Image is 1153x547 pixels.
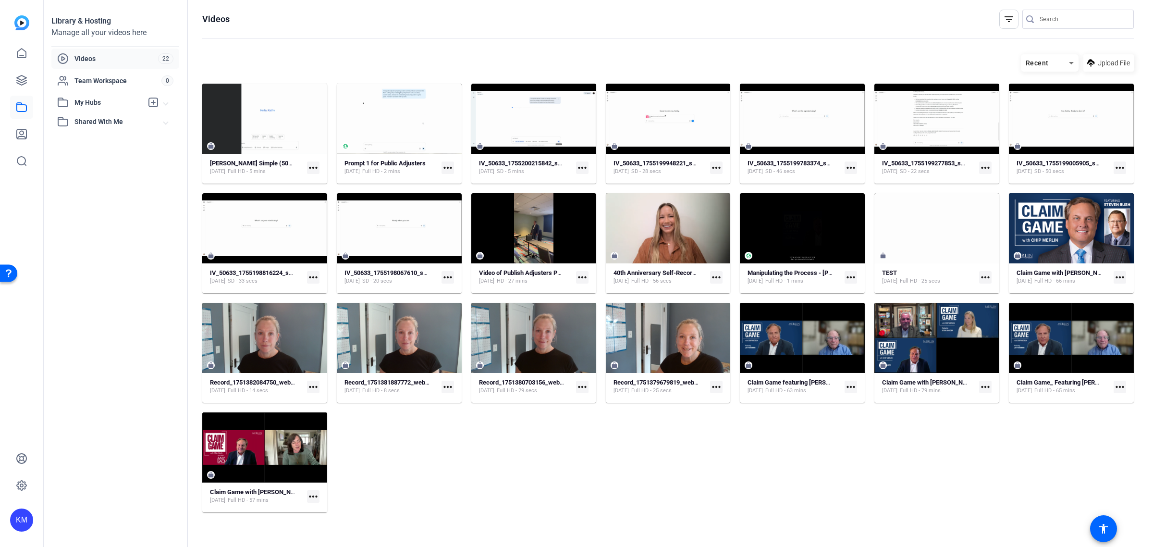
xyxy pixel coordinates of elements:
button: Upload File [1083,54,1134,72]
strong: Record_1751379679819_webcam [613,379,706,386]
mat-icon: accessibility [1098,523,1109,535]
a: Claim Game with [PERSON_NAME] Featuring [PERSON_NAME][DATE]Full HD - 66 mins [1017,269,1110,285]
a: IV_50633_1755199948221_screen[DATE]SD - 28 secs [613,160,707,175]
strong: IV_50633_1755199277853_screen [882,160,977,167]
span: Full HD - 79 mins [900,387,941,395]
mat-expansion-panel-header: Shared With Me [51,112,179,131]
span: Upload File [1097,58,1130,68]
strong: IV_50633_1755199783374_screen [748,160,842,167]
span: Full HD - 25 secs [631,387,672,395]
span: [DATE] [1017,387,1032,395]
span: Recent [1026,59,1049,67]
span: 22 [158,53,173,64]
a: Video of Publish Adjusters Public Success Summit[DATE]HD - 27 mins [479,269,572,285]
mat-icon: more_horiz [979,162,992,174]
span: SD - 28 secs [631,168,661,175]
span: [DATE] [1017,168,1032,175]
a: Manipulating the Process - [PERSON_NAME] Claim Game[DATE]Full HD - 1 mins [748,269,841,285]
strong: IV_50633_1755200215842_screen [479,160,574,167]
span: My Hubs [74,98,143,108]
span: Full HD - 66 mins [1034,277,1075,285]
span: SD - 22 secs [900,168,930,175]
a: IV_50633_1755198816224_screen[DATE]SD - 33 secs [210,269,303,285]
strong: Record_1751382084750_webcam [210,379,303,386]
span: Full HD - 57 mins [228,497,269,504]
span: Full HD - 14 secs [228,387,268,395]
a: IV_50633_1755198067610_screen[DATE]SD - 20 secs [344,269,438,285]
div: Library & Hosting [51,15,179,27]
span: [DATE] [1017,277,1032,285]
mat-icon: more_horiz [710,271,723,284]
mat-icon: more_horiz [442,271,454,284]
a: IV_50633_1755199005905_screen[DATE]SD - 50 secs [1017,160,1110,175]
mat-icon: more_horiz [845,271,857,284]
mat-icon: more_horiz [576,271,589,284]
mat-icon: more_horiz [442,162,454,174]
span: Full HD - 65 mins [1034,387,1075,395]
span: SD - 20 secs [362,277,392,285]
strong: Record_1751380703156_webcam [479,379,572,386]
strong: TEST [882,269,897,276]
span: [DATE] [479,277,494,285]
span: [DATE] [613,168,629,175]
mat-expansion-panel-header: My Hubs [51,93,179,112]
span: Full HD - 25 secs [900,277,940,285]
span: HD - 27 mins [497,277,527,285]
a: Record_1751379679819_webcam[DATE]Full HD - 25 secs [613,379,707,395]
span: [DATE] [479,387,494,395]
a: 40th Anniversary Self-Recording Instructions[DATE]Full HD - 56 secs [613,269,707,285]
strong: IV_50633_1755198816224_screen [210,269,305,276]
div: KM [10,509,33,532]
a: Record_1751380703156_webcam[DATE]Full HD - 29 secs [479,379,572,395]
mat-icon: more_horiz [307,381,319,393]
strong: IV_50633_1755198067610_screen [344,269,439,276]
mat-icon: more_horiz [307,162,319,174]
span: [DATE] [748,168,763,175]
a: TEST[DATE]Full HD - 25 secs [882,269,975,285]
strong: [PERSON_NAME] Simple (50636) [210,160,301,167]
a: IV_50633_1755200215842_screen[DATE]SD - 5 mins [479,160,572,175]
span: Full HD - 29 secs [497,387,537,395]
mat-icon: more_horiz [710,162,723,174]
span: [DATE] [210,168,225,175]
span: [DATE] [882,387,897,395]
span: SD - 50 secs [1034,168,1064,175]
mat-icon: more_horiz [710,381,723,393]
mat-icon: more_horiz [1114,162,1126,174]
strong: Prompt 1 for Public Adjusters [344,160,426,167]
span: SD - 33 secs [228,277,258,285]
span: [DATE] [613,277,629,285]
a: Claim Game featuring [PERSON_NAME][DATE]Full HD - 63 mins [748,379,841,395]
span: Full HD - 56 secs [631,277,672,285]
a: Prompt 1 for Public Adjusters[DATE]Full HD - 2 mins [344,160,438,175]
span: [DATE] [344,168,360,175]
mat-icon: more_horiz [845,381,857,393]
strong: Claim Game with [PERSON_NAME] Featuring [PERSON_NAME] [882,379,1054,386]
strong: Manipulating the Process - [PERSON_NAME] Claim Game [748,269,905,276]
span: 0 [161,75,173,86]
mat-icon: filter_list [1003,13,1015,25]
strong: 40th Anniversary Self-Recording Instructions [613,269,738,276]
span: Team Workspace [74,76,161,86]
span: [DATE] [210,277,225,285]
a: Claim Game with [PERSON_NAME] Featuring [PERSON_NAME] (1)[DATE]Full HD - 57 mins [210,488,303,504]
span: Videos [74,54,158,63]
span: [DATE] [748,387,763,395]
span: [DATE] [210,497,225,504]
span: [DATE] [344,387,360,395]
a: Record_1751382084750_webcam[DATE]Full HD - 14 secs [210,379,303,395]
strong: IV_50633_1755199005905_screen [1017,160,1111,167]
span: [DATE] [748,277,763,285]
a: IV_50633_1755199277853_screen[DATE]SD - 22 secs [882,160,975,175]
span: Full HD - 63 mins [765,387,806,395]
span: Shared With Me [74,117,164,127]
a: [PERSON_NAME] Simple (50636)[DATE]Full HD - 5 mins [210,160,303,175]
span: [DATE] [882,168,897,175]
span: Full HD - 8 secs [362,387,400,395]
strong: Claim Game featuring [PERSON_NAME] [748,379,857,386]
span: [DATE] [613,387,629,395]
span: SD - 46 secs [765,168,795,175]
mat-icon: more_horiz [979,381,992,393]
span: SD - 5 mins [497,168,524,175]
mat-icon: more_horiz [979,271,992,284]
